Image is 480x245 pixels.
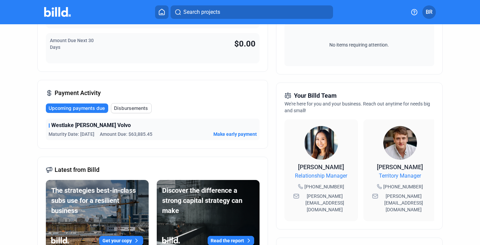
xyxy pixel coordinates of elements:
span: [PERSON_NAME][EMAIL_ADDRESS][DOMAIN_NAME] [380,193,428,213]
span: [PHONE_NUMBER] [383,183,423,190]
span: [PERSON_NAME][EMAIL_ADDRESS][DOMAIN_NAME] [301,193,349,213]
img: Territory Manager [383,126,417,160]
button: BR [422,5,436,19]
div: Discover the difference a strong capital strategy can make [162,185,254,216]
span: BR [426,8,432,16]
img: Relationship Manager [304,126,338,160]
span: Payment Activity [55,88,101,98]
div: The strategies best-in-class subs use for a resilient business [51,185,143,216]
span: [PERSON_NAME] [377,163,423,171]
button: Make early payment [213,131,257,137]
span: Amount Due Next 30 Days [50,38,94,50]
button: Disbursements [111,103,152,113]
button: Upcoming payments due [46,103,108,113]
span: Upcoming payments due [49,105,105,112]
span: We're here for you and your business. Reach out anytime for needs big and small! [284,101,430,113]
span: Search projects [183,8,220,16]
span: Territory Manager [379,172,421,180]
span: Your Billd Team [294,91,337,100]
span: [PHONE_NUMBER] [304,183,344,190]
span: [PERSON_NAME] [298,163,344,171]
span: No items requiring attention. [287,41,431,48]
span: Latest from Billd [55,165,99,175]
span: Amount Due: $63,885.45 [100,131,152,137]
span: Relationship Manager [295,172,347,180]
span: Maturity Date: [DATE] [49,131,94,137]
span: $0.00 [234,39,256,49]
button: Search projects [171,5,333,19]
span: Disbursements [114,105,148,112]
span: Westlake [PERSON_NAME] Volvo [51,121,131,129]
img: Billd Company Logo [44,7,71,17]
